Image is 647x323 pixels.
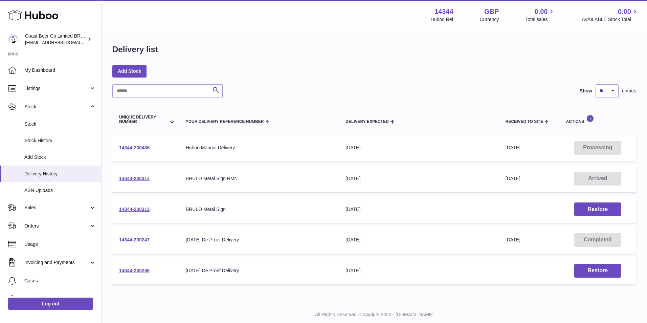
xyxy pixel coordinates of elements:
span: Your Delivery Reference Number [186,120,264,124]
a: 14344-200313 [119,207,150,212]
div: Coast Beer Co Limited BRULO [25,33,86,46]
a: Add Stock [112,65,147,77]
a: 14344-200236 [119,268,150,273]
div: [DATE] [345,206,492,213]
div: [DATE] [345,175,492,182]
button: Restore [574,202,621,216]
strong: 14344 [434,7,453,16]
img: internalAdmin-14344@internal.huboo.com [8,34,18,44]
span: Cases [24,278,96,284]
a: 0.00 Total sales [525,7,555,23]
span: Stock [24,104,89,110]
h1: Delivery list [112,44,158,55]
a: Log out [8,298,93,310]
span: Listings [24,85,89,92]
div: [DATE] [345,145,492,151]
a: 14344-200436 [119,145,150,150]
span: Stock History [24,137,96,144]
span: ASN Uploads [24,187,96,194]
div: [DATE] De Proef Delivery [186,267,332,274]
span: Stock [24,121,96,127]
span: Total sales [525,16,555,23]
span: Usage [24,241,96,247]
span: 0.00 [535,7,548,16]
div: [DATE] De Proef Delivery [186,237,332,243]
span: Invoicing and Payments [24,259,89,266]
div: [DATE] [345,267,492,274]
a: 14344-200314 [119,176,150,181]
span: [DATE] [506,176,520,181]
span: [DATE] [506,145,520,150]
span: 0.00 [618,7,631,16]
span: Orders [24,223,89,229]
span: My Dashboard [24,67,96,73]
span: Add Stock [24,154,96,160]
span: Received to Site [506,120,543,124]
span: Delivery History [24,171,96,177]
span: Delivery Expected [345,120,388,124]
button: Restore [574,264,621,278]
span: entries [622,88,636,94]
div: Huboo Ref [431,16,453,23]
div: BRULO Metal Sign RMc [186,175,332,182]
span: Unique Delivery Number [119,115,166,124]
div: Huboo Manual Delivery [186,145,332,151]
span: Sales [24,204,89,211]
span: [DATE] [506,237,520,242]
div: BRULO Metal Sign [186,206,332,213]
a: 0.00 AVAILABLE Stock Total [582,7,639,23]
span: [EMAIL_ADDRESS][DOMAIN_NAME] [25,40,99,45]
label: Show [580,88,592,94]
div: Currency [480,16,499,23]
div: [DATE] [345,237,492,243]
div: Actions [566,115,629,124]
strong: GBP [484,7,499,16]
span: AVAILABLE Stock Total [582,16,639,23]
a: 14344-200247 [119,237,150,242]
p: All Rights Reserved. Copyright 2025 - [DOMAIN_NAME] [107,311,642,318]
